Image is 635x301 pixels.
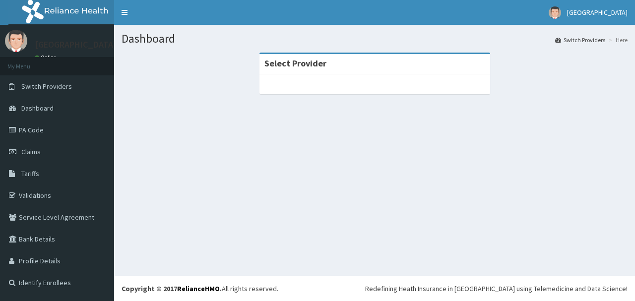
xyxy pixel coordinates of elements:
strong: Copyright © 2017 . [122,284,222,293]
span: [GEOGRAPHIC_DATA] [567,8,628,17]
li: Here [606,36,628,44]
a: Online [35,54,59,61]
h1: Dashboard [122,32,628,45]
img: User Image [549,6,561,19]
p: [GEOGRAPHIC_DATA] [35,40,117,49]
footer: All rights reserved. [114,276,635,301]
span: Switch Providers [21,82,72,91]
strong: Select Provider [264,58,326,69]
span: Dashboard [21,104,54,113]
a: Switch Providers [555,36,605,44]
img: User Image [5,30,27,52]
a: RelianceHMO [177,284,220,293]
span: Claims [21,147,41,156]
span: Tariffs [21,169,39,178]
div: Redefining Heath Insurance in [GEOGRAPHIC_DATA] using Telemedicine and Data Science! [365,284,628,294]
